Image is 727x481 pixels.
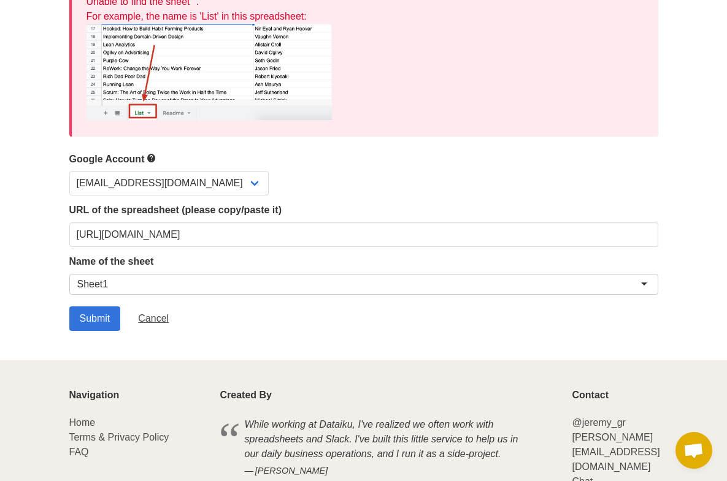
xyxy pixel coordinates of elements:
[245,464,533,478] cite: [PERSON_NAME]
[572,417,625,428] a: @jeremy_gr
[69,306,121,331] input: Submit
[675,432,712,469] div: Open chat
[69,390,206,401] p: Navigation
[69,222,658,247] input: Should start with https://docs.google.com/spreadsheets/d/
[69,417,96,428] a: Home
[77,278,109,290] div: Sheet1
[128,306,179,331] a: Cancel
[572,432,660,472] a: [PERSON_NAME][EMAIL_ADDRESS][DOMAIN_NAME]
[220,415,558,480] blockquote: While working at Dataiku, I've realized we often work with spreadsheets and Slack. I've built thi...
[69,151,658,167] label: Google Account
[572,390,658,401] p: Contact
[69,203,658,218] label: URL of the spreadsheet (please copy/paste it)
[69,432,169,442] a: Terms & Privacy Policy
[69,447,89,457] a: FAQ
[69,254,658,269] label: Name of the sheet
[220,390,558,401] p: Created By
